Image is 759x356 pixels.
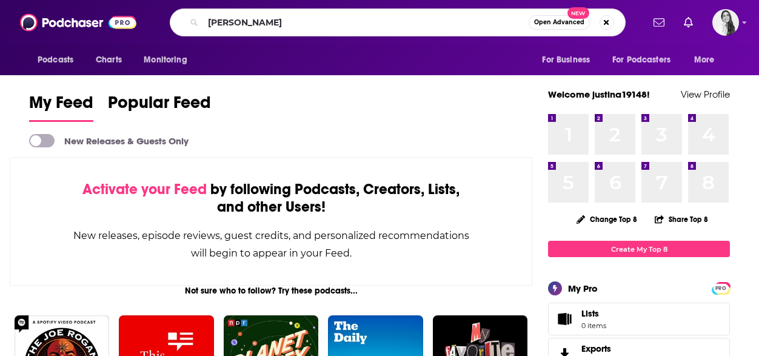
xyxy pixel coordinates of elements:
input: Search podcasts, credits, & more... [203,13,529,32]
a: My Feed [29,92,93,122]
span: New [567,7,589,19]
button: open menu [29,49,89,72]
span: Popular Feed [108,92,211,120]
button: Show profile menu [712,9,739,36]
span: Lists [581,308,599,319]
a: PRO [714,283,728,292]
img: Podchaser - Follow, Share and Rate Podcasts [20,11,136,34]
div: by following Podcasts, Creators, Lists, and other Users! [71,181,471,216]
a: View Profile [681,89,730,100]
a: New Releases & Guests Only [29,134,189,147]
span: Open Advanced [534,19,584,25]
span: PRO [714,284,728,293]
button: open menu [604,49,688,72]
span: Lists [581,308,606,319]
a: Welcome justina19148! [548,89,650,100]
span: Monitoring [144,52,187,69]
a: Create My Top 8 [548,241,730,257]
a: Show notifications dropdown [649,12,669,33]
span: Exports [581,343,611,354]
span: Activate your Feed [82,180,207,198]
span: 0 items [581,321,606,330]
span: Charts [96,52,122,69]
div: My Pro [568,283,598,294]
a: Show notifications dropdown [679,12,698,33]
a: Charts [88,49,129,72]
span: Lists [552,311,577,327]
span: For Business [542,52,590,69]
div: Not sure who to follow? Try these podcasts... [10,286,532,296]
button: Change Top 8 [569,212,644,227]
button: Share Top 8 [654,207,709,231]
span: More [694,52,715,69]
div: Search podcasts, credits, & more... [170,8,626,36]
span: Logged in as justina19148 [712,9,739,36]
button: open menu [686,49,730,72]
span: Podcasts [38,52,73,69]
button: Open AdvancedNew [529,15,590,30]
a: Lists [548,303,730,335]
span: My Feed [29,92,93,120]
img: User Profile [712,9,739,36]
div: New releases, episode reviews, guest credits, and personalized recommendations will begin to appe... [71,227,471,262]
button: open menu [533,49,605,72]
a: Popular Feed [108,92,211,122]
button: open menu [135,49,202,72]
span: For Podcasters [612,52,670,69]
